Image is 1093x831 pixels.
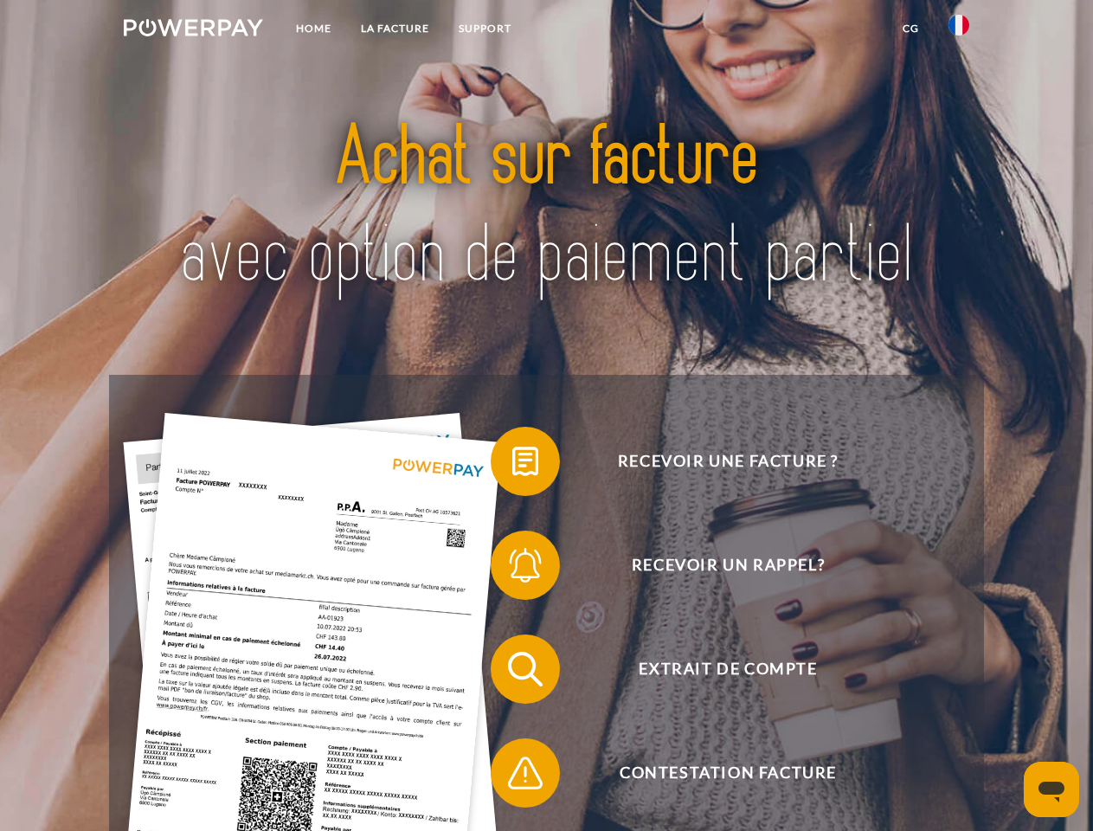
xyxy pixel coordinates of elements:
a: Home [281,13,346,44]
a: Support [444,13,526,44]
span: Contestation Facture [516,738,940,808]
button: Contestation Facture [491,738,941,808]
span: Recevoir une facture ? [516,427,940,496]
img: qb_warning.svg [504,751,547,795]
a: LA FACTURE [346,13,444,44]
button: Recevoir une facture ? [491,427,941,496]
iframe: Bouton de lancement de la fenêtre de messagerie [1024,762,1079,817]
img: fr [948,15,969,35]
button: Recevoir un rappel? [491,531,941,600]
img: qb_search.svg [504,647,547,691]
img: title-powerpay_fr.svg [165,83,928,332]
a: CG [888,13,934,44]
button: Extrait de compte [491,635,941,704]
img: logo-powerpay-white.svg [124,19,263,36]
span: Recevoir un rappel? [516,531,940,600]
img: qb_bill.svg [504,440,547,483]
img: qb_bell.svg [504,544,547,587]
span: Extrait de compte [516,635,940,704]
